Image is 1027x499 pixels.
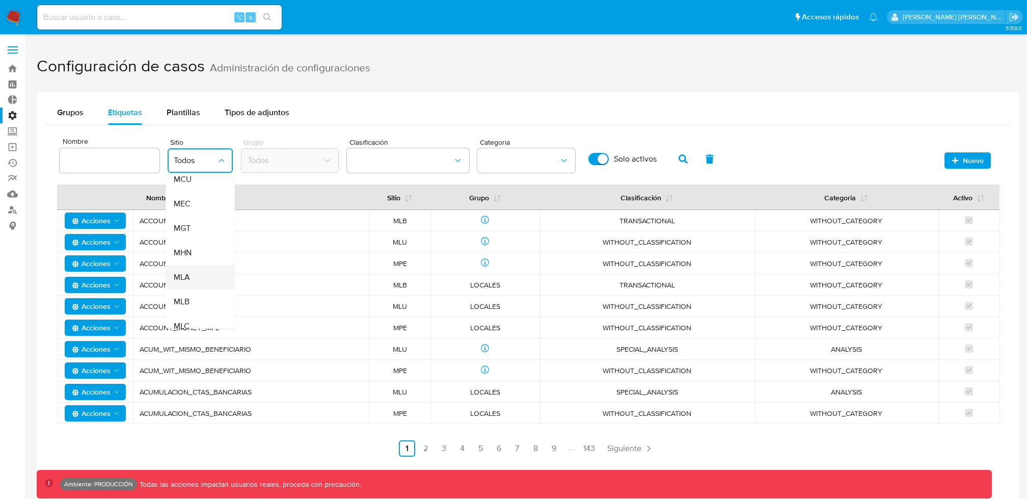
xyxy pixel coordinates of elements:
input: Buscar usuario o caso... [37,11,282,24]
p: Todas las acciones impactan usuarios reales, proceda con precaución. [137,480,361,489]
a: Salir [1009,12,1019,22]
span: s [249,12,252,22]
span: ⌥ [235,12,243,22]
button: search-icon [257,10,278,24]
p: Ambiente: PRODUCCIÓN [64,482,133,486]
span: Accesos rápidos [802,12,859,22]
a: Notificaciones [869,13,878,21]
p: jarvi.zambrano@mercadolibre.com.co [903,12,1006,22]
